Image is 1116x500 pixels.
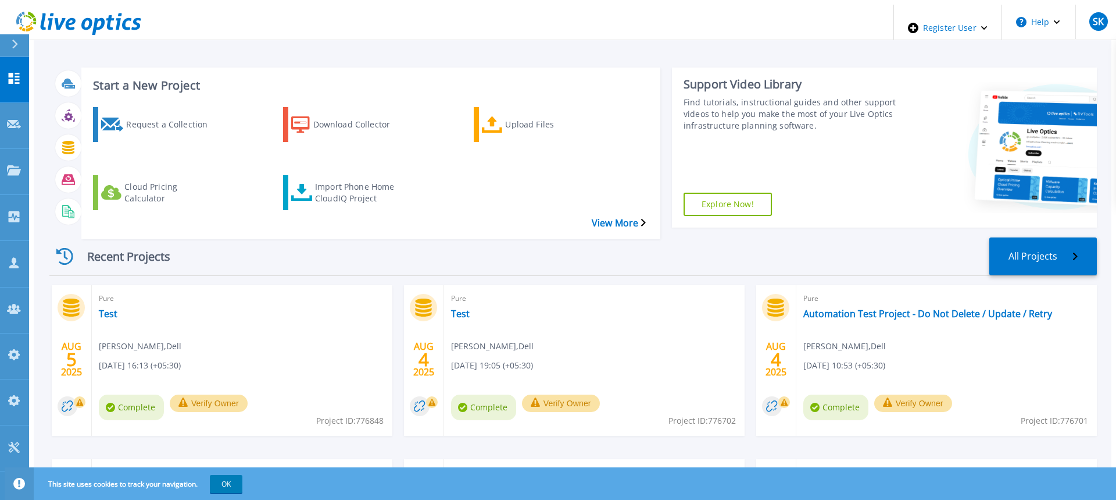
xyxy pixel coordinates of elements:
a: Explore Now! [684,193,772,216]
span: Unity [803,466,1090,479]
span: 4 [419,354,429,364]
button: OK [210,475,242,493]
span: Pure [451,466,738,479]
span: 5 [66,354,77,364]
a: Download Collector [283,107,424,142]
div: Find tutorials, instructional guides and other support videos to help you make the most of your L... [684,97,900,132]
span: Complete [803,395,868,420]
span: [DATE] 19:05 (+05:30) [451,359,533,372]
div: Cloud Pricing Calculator [124,178,217,207]
span: Project ID: 776701 [1021,414,1088,427]
div: Import Phone Home CloudIQ Project [315,178,408,207]
a: View More [592,218,646,229]
div: Request a Collection [126,110,219,139]
button: Help [1002,5,1075,40]
span: Complete [451,395,516,420]
span: Pure [451,292,738,305]
div: Upload Files [505,110,598,139]
span: Complete [99,395,164,420]
span: [PERSON_NAME] , Dell [803,340,886,353]
span: [DATE] 10:53 (+05:30) [803,359,885,372]
span: Project ID: 776702 [668,414,736,427]
a: Automation Test Project - Do Not Delete / Update / Retry [803,308,1052,320]
a: Test [99,308,117,320]
button: Verify Owner [522,395,600,412]
span: Pure [803,292,1090,305]
h3: Start a New Project [93,79,645,92]
button: Verify Owner [170,395,248,412]
a: Request a Collection [93,107,234,142]
span: Project ID: 776848 [316,414,384,427]
a: Upload Files [474,107,614,142]
span: 4 [771,354,781,364]
div: AUG 2025 [60,338,83,381]
span: This site uses cookies to track your navigation. [37,475,242,493]
span: [PERSON_NAME] , Dell [99,340,181,353]
span: Pure [99,466,385,479]
a: Test [451,308,470,320]
span: [DATE] 16:13 (+05:30) [99,359,181,372]
a: Cloud Pricing Calculator [93,175,234,210]
div: Support Video Library [684,77,900,92]
div: AUG 2025 [413,338,435,381]
div: Recent Projects [49,242,189,271]
span: [PERSON_NAME] , Dell [451,340,534,353]
button: Verify Owner [874,395,952,412]
div: AUG 2025 [765,338,787,381]
div: Register User [894,5,1001,51]
span: Pure [99,292,385,305]
a: All Projects [989,237,1097,275]
div: Download Collector [313,110,406,139]
span: SK [1093,17,1104,26]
